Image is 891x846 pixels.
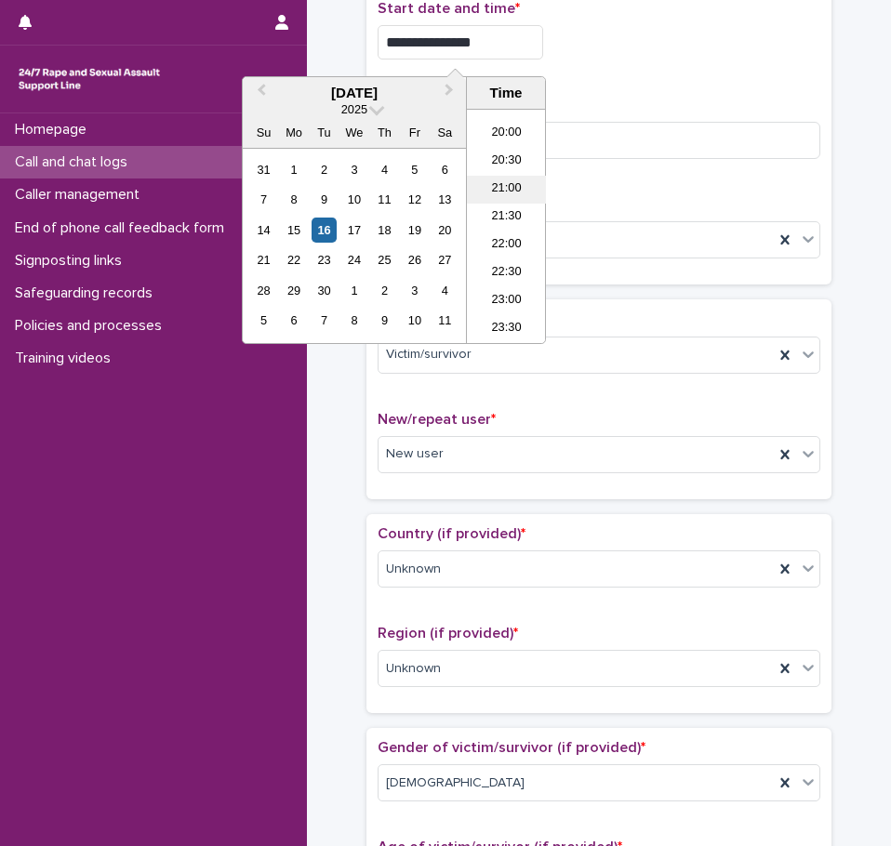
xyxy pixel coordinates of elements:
[402,218,427,243] div: Choose Friday, September 19th, 2025
[312,218,337,243] div: Choose Tuesday, September 16th, 2025
[386,773,525,793] span: [DEMOGRAPHIC_DATA]
[243,85,466,101] div: [DATE]
[341,157,366,182] div: Choose Wednesday, September 3rd, 2025
[372,278,397,303] div: Choose Thursday, October 2nd, 2025
[432,247,458,272] div: Choose Saturday, September 27th, 2025
[251,308,276,333] div: Choose Sunday, October 5th, 2025
[7,350,126,367] p: Training videos
[432,218,458,243] div: Choose Saturday, September 20th, 2025
[402,157,427,182] div: Choose Friday, September 5th, 2025
[467,204,546,231] li: 21:30
[467,120,546,148] li: 20:00
[312,187,337,212] div: Choose Tuesday, September 9th, 2025
[7,284,167,302] p: Safeguarding records
[386,444,444,464] span: New user
[281,157,306,182] div: Choose Monday, September 1st, 2025
[281,247,306,272] div: Choose Monday, September 22nd, 2025
[7,121,101,139] p: Homepage
[402,247,427,272] div: Choose Friday, September 26th, 2025
[281,120,306,145] div: Mo
[341,102,367,116] span: 2025
[378,1,520,16] span: Start date and time
[378,412,496,427] span: New/repeat user
[251,187,276,212] div: Choose Sunday, September 7th, 2025
[378,740,645,755] span: Gender of victim/survivor (if provided)
[312,120,337,145] div: Tu
[7,317,177,335] p: Policies and processes
[341,278,366,303] div: Choose Wednesday, October 1st, 2025
[402,187,427,212] div: Choose Friday, September 12th, 2025
[402,278,427,303] div: Choose Friday, October 3rd, 2025
[372,187,397,212] div: Choose Thursday, September 11th, 2025
[432,187,458,212] div: Choose Saturday, September 13th, 2025
[467,231,546,259] li: 22:00
[402,120,427,145] div: Fr
[432,120,458,145] div: Sa
[312,278,337,303] div: Choose Tuesday, September 30th, 2025
[467,287,546,315] li: 23:00
[467,315,546,343] li: 23:30
[402,308,427,333] div: Choose Friday, October 10th, 2025
[312,308,337,333] div: Choose Tuesday, October 7th, 2025
[372,308,397,333] div: Choose Thursday, October 9th, 2025
[386,659,441,679] span: Unknown
[432,157,458,182] div: Choose Saturday, September 6th, 2025
[312,157,337,182] div: Choose Tuesday, September 2nd, 2025
[432,278,458,303] div: Choose Saturday, October 4th, 2025
[341,187,366,212] div: Choose Wednesday, September 10th, 2025
[341,120,366,145] div: We
[386,560,441,579] span: Unknown
[436,79,466,109] button: Next Month
[7,153,142,171] p: Call and chat logs
[341,218,366,243] div: Choose Wednesday, September 17th, 2025
[248,154,459,336] div: month 2025-09
[372,157,397,182] div: Choose Thursday, September 4th, 2025
[432,308,458,333] div: Choose Saturday, October 11th, 2025
[467,176,546,204] li: 21:00
[251,247,276,272] div: Choose Sunday, September 21st, 2025
[312,247,337,272] div: Choose Tuesday, September 23rd, 2025
[281,308,306,333] div: Choose Monday, October 6th, 2025
[467,259,546,287] li: 22:30
[372,218,397,243] div: Choose Thursday, September 18th, 2025
[378,626,518,641] span: Region (if provided)
[7,219,239,237] p: End of phone call feedback form
[467,148,546,176] li: 20:30
[7,186,154,204] p: Caller management
[15,60,164,98] img: rhQMoQhaT3yELyF149Cw
[372,247,397,272] div: Choose Thursday, September 25th, 2025
[341,308,366,333] div: Choose Wednesday, October 8th, 2025
[251,120,276,145] div: Su
[472,85,540,101] div: Time
[281,218,306,243] div: Choose Monday, September 15th, 2025
[251,218,276,243] div: Choose Sunday, September 14th, 2025
[341,247,366,272] div: Choose Wednesday, September 24th, 2025
[372,120,397,145] div: Th
[7,252,137,270] p: Signposting links
[245,79,274,109] button: Previous Month
[281,278,306,303] div: Choose Monday, September 29th, 2025
[378,526,525,541] span: Country (if provided)
[251,278,276,303] div: Choose Sunday, September 28th, 2025
[386,345,472,364] span: Victim/survivor
[251,157,276,182] div: Choose Sunday, August 31st, 2025
[281,187,306,212] div: Choose Monday, September 8th, 2025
